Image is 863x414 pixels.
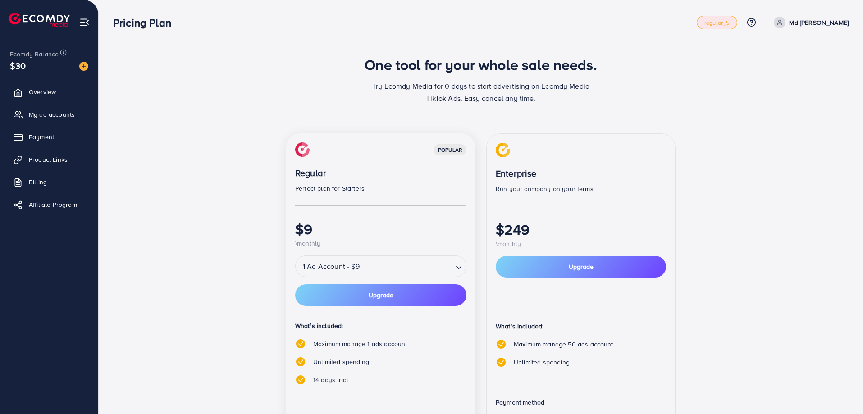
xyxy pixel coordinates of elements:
span: Upgrade [569,262,594,271]
img: menu [79,17,90,27]
span: Affiliate Program [29,200,77,209]
p: Perfect plan for Starters [295,183,466,194]
img: tick [295,356,306,367]
img: tick [295,338,306,349]
img: img [295,142,310,157]
p: Try Ecomdy Media for 0 days to start advertising on Ecomdy Media TikTok Ads. Easy cancel any time. [368,80,594,105]
img: img [496,143,510,157]
p: What’s included: [295,320,466,331]
p: Enterprise [496,168,666,179]
span: Product Links [29,155,68,164]
span: Maximum manage 50 ads account [514,340,613,349]
button: Upgrade [295,284,466,306]
span: \monthly [496,239,521,248]
span: Unlimited spending [514,358,570,367]
button: Upgrade [496,256,666,278]
a: regular_5 [697,16,737,29]
span: regular_5 [704,20,730,26]
input: Search for option [362,259,452,274]
a: Payment [7,128,91,146]
h1: $9 [295,220,466,237]
a: Overview [7,83,91,101]
span: Ecomdy Balance [10,50,59,59]
h3: Pricing Plan [113,16,178,29]
p: What’s included: [496,321,666,332]
span: Payment [29,132,54,141]
img: tick [496,339,507,350]
div: Search for option [295,255,466,277]
span: Unlimited spending [313,357,369,366]
a: My ad accounts [7,105,91,123]
h1: $249 [496,221,666,238]
img: image [79,62,88,71]
p: Run your company on your terms [496,183,666,194]
span: 1 Ad Account - $9 [301,258,361,274]
a: Md [PERSON_NAME] [770,17,849,28]
a: Billing [7,173,91,191]
p: Md [PERSON_NAME] [789,17,849,28]
img: tick [295,374,306,385]
a: Affiliate Program [7,196,91,214]
span: \monthly [295,239,320,248]
span: My ad accounts [29,110,75,119]
a: Product Links [7,150,91,168]
span: 14 days trial [313,375,348,384]
img: logo [9,13,70,27]
div: popular [434,144,466,155]
h1: One tool for your whole sale needs. [365,56,597,73]
span: Maximum manage 1 ads account [313,339,407,348]
span: Upgrade [369,292,393,298]
iframe: Chat [825,373,856,407]
span: $30 [10,59,26,72]
span: Overview [29,87,56,96]
p: Regular [295,168,466,178]
img: tick [496,357,507,368]
span: Billing [29,177,47,187]
p: Payment method [496,397,666,408]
